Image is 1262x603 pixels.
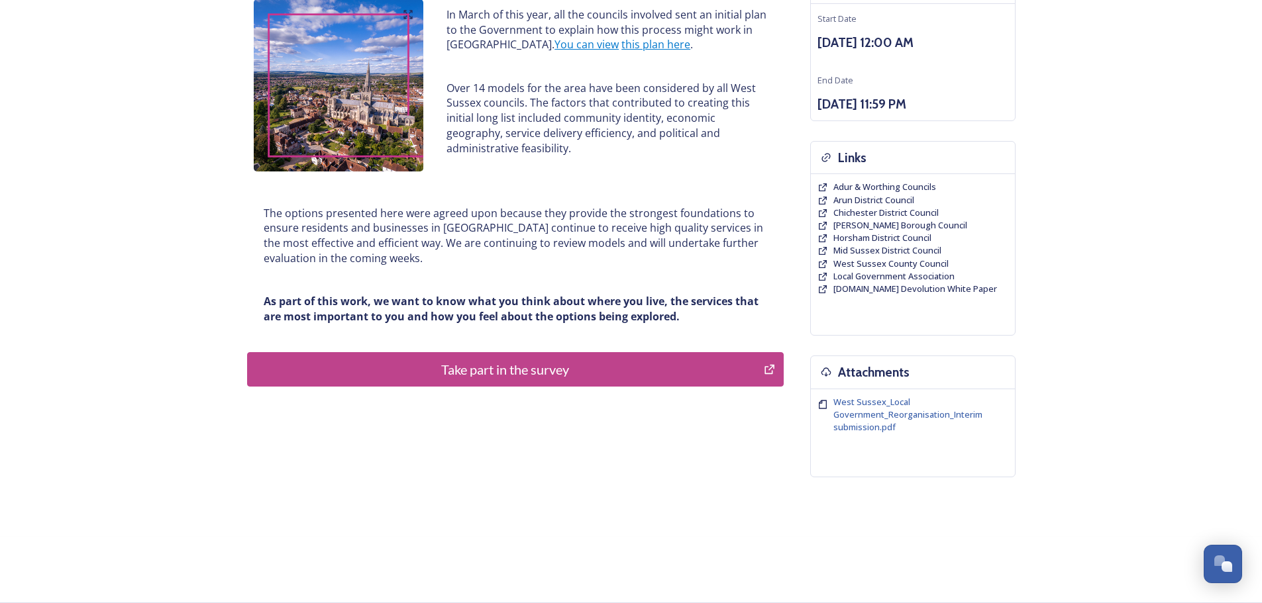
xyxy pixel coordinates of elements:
[833,219,967,231] span: [PERSON_NAME] Borough Council
[817,33,1008,52] h3: [DATE] 12:00 AM
[264,294,761,324] strong: As part of this work, we want to know what you think about where you live, the services that are ...
[833,270,955,282] span: Local Government Association
[817,13,857,24] span: Start Date
[264,206,767,266] p: The options presented here were agreed upon because they provide the strongest foundations to ens...
[817,74,853,86] span: End Date
[1204,545,1242,583] button: Open Chat
[254,359,757,379] div: Take part in the survey
[554,37,619,52] a: You can view
[833,396,982,433] span: West Sussex_Local Government_Reorganisation_Interim submission.pdf
[247,352,784,387] button: Take part in the survey
[833,232,931,244] a: Horsham District Council
[833,181,936,193] a: Adur & Worthing Councils
[447,7,766,52] p: In March of this year, all the councils involved sent an initial plan to the Government to explai...
[833,244,941,257] a: Mid Sussex District Council
[833,194,914,207] a: Arun District Council
[833,219,967,232] a: [PERSON_NAME] Borough Council
[833,207,939,219] a: Chichester District Council
[833,244,941,256] span: Mid Sussex District Council
[838,148,867,167] h3: Links
[447,81,766,156] p: Over 14 models for the area have been considered by all West Sussex councils. The factors that co...
[833,283,997,295] a: [DOMAIN_NAME] Devolution White Paper
[621,37,690,52] a: this plan here
[833,257,949,270] a: West Sussex County Council
[833,270,955,283] a: Local Government Association
[838,363,910,382] h3: Attachments
[817,95,1008,114] h3: [DATE] 11:59 PM
[833,194,914,206] span: Arun District Council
